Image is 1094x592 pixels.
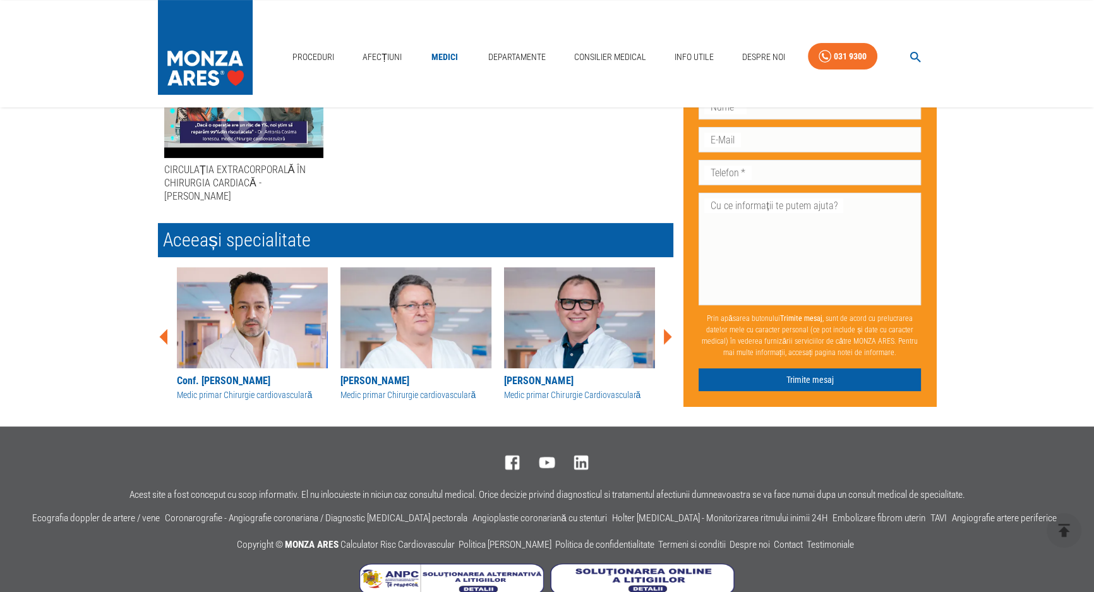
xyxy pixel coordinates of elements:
a: Consilier Medical [569,44,651,70]
div: [PERSON_NAME] [340,373,491,389]
div: Medic primar Chirurgie Cardiovasculară [504,389,655,402]
a: Politica de confidentialitate [555,539,654,550]
b: Trimite mesaj [780,313,822,322]
div: CIRCULAȚIA EXTRACORPORALĂ ÎN CHIRURGIA CARDIACĂ - [PERSON_NAME] [164,163,323,203]
a: Afecțiuni [358,44,407,70]
a: Testimoniale [807,539,854,550]
a: Despre Noi [736,44,790,70]
a: [PERSON_NAME]Medic primar Chirurgie cardiovasculară [340,267,491,402]
h2: Aceeași specialitate [158,223,673,257]
div: Conf. [PERSON_NAME] [177,373,328,389]
p: Copyright © [237,537,858,553]
a: Angioplastie coronariană cu stenturi [472,512,607,524]
p: Prin apăsarea butonului , sunt de acord cu prelucrarea datelor mele cu caracter personal (ce pot ... [699,307,921,363]
a: Politica [PERSON_NAME] [459,539,551,550]
a: Conf. [PERSON_NAME]Medic primar Chirurgie cardiovasculară [177,267,328,402]
a: Departamente [483,44,551,70]
div: Medic primar Chirurgie cardiovasculară [177,389,328,402]
a: Holter [MEDICAL_DATA] - Monitorizarea ritmului inimii 24H [612,512,827,524]
a: Proceduri [287,44,339,70]
button: delete [1047,513,1081,548]
a: TAVI [930,512,947,524]
a: [PERSON_NAME]Medic primar Chirurgie Cardiovasculară [504,267,655,402]
div: Medic primar Chirurgie cardiovasculară [340,389,491,402]
a: Medici [424,44,465,70]
a: Ecografia doppler de artere / vene [32,512,160,524]
span: MONZA ARES [285,539,339,550]
div: 031 9300 [834,49,867,64]
a: Info Utile [670,44,719,70]
a: Coronarografie - Angiografie coronariana / Diagnostic [MEDICAL_DATA] pectorala [165,512,467,524]
button: CIRCULAȚIA EXTRACORPORALĂ ÎN CHIRURGIA CARDIACĂ - [PERSON_NAME] [164,47,323,208]
a: Termeni si conditii [658,539,726,550]
div: [PERSON_NAME] [504,373,655,389]
a: Embolizare fibrom uterin [833,512,925,524]
button: Trimite mesaj [699,368,921,391]
a: Despre noi [730,539,770,550]
a: Angiografie artere periferice [952,512,1057,524]
a: Contact [774,539,803,550]
a: 031 9300 [808,43,877,70]
a: Calculator Risc Cardiovascular [340,539,455,550]
p: Acest site a fost conceput cu scop informativ. El nu inlocuieste in niciun caz consultul medical.... [129,490,965,500]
